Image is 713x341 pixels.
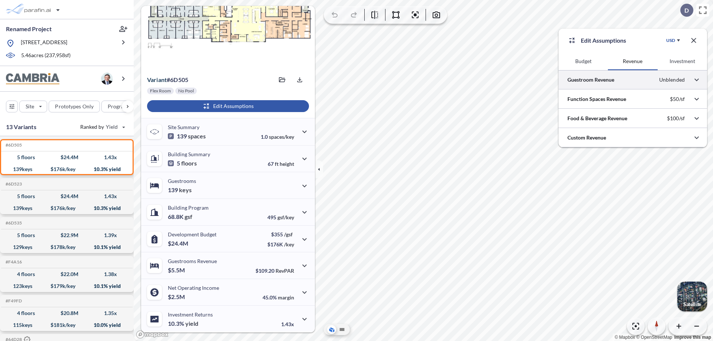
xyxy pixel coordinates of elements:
p: $24.4M [168,240,189,247]
h5: Click to copy the code [4,298,22,304]
button: Switcher ImageSatellite [677,282,707,311]
button: Site [19,101,47,112]
div: USD [666,37,675,43]
p: $109.20 [255,268,294,274]
p: 139 [168,132,206,140]
p: 5 [168,160,197,167]
p: $2.5M [168,293,186,301]
button: Aerial View [327,325,336,334]
button: Program [101,101,141,112]
a: Improve this map [674,335,711,340]
button: Ranked by Yield [74,121,130,133]
p: Function Spaces Revenue [567,95,626,103]
p: 495 [267,214,294,220]
p: Development Budget [168,231,216,237]
p: Site [26,103,34,110]
span: Variant [147,76,167,83]
p: No Pool [178,88,194,94]
p: 45.0% [263,294,294,301]
button: Site Plan [338,325,346,334]
img: BrandImage [6,73,59,85]
p: Site Summary [168,124,199,130]
p: D [684,7,689,14]
span: /gsf [284,231,293,237]
p: Renamed Project [6,25,52,33]
p: $50/sf [670,96,685,102]
p: 1.0 [261,134,294,140]
p: 139 [168,186,192,194]
a: Mapbox homepage [136,330,169,339]
p: 68.8K [168,213,192,220]
span: floors [181,160,197,167]
span: keys [179,186,192,194]
p: Building Summary [168,151,210,157]
button: Budget [559,52,608,70]
span: spaces [188,132,206,140]
p: 1.43x [281,321,294,327]
button: Revenue [608,52,657,70]
span: gsf/key [277,214,294,220]
p: $5.5M [168,266,186,274]
img: Switcher Image [677,282,707,311]
p: $100/sf [667,115,685,122]
span: margin [278,294,294,301]
span: ft [275,161,279,167]
p: $355 [267,231,294,237]
p: Guestrooms [168,178,196,184]
img: user logo [101,73,113,85]
p: 5.46 acres ( 237,958 sf) [21,52,71,60]
a: Mapbox [615,335,635,340]
h5: Click to copy the code [4,142,22,148]
span: spaces/key [269,134,294,140]
span: /key [284,241,294,247]
a: OpenStreetMap [636,335,672,340]
p: 13 Variants [6,122,36,131]
button: Edit Assumptions [147,100,309,112]
span: yield [185,320,198,327]
p: Flex Room [150,88,171,94]
span: Yield [106,123,118,131]
p: [STREET_ADDRESS] [21,39,67,48]
button: Prototypes Only [49,101,100,112]
span: RevPAR [276,268,294,274]
p: Satellite [683,301,701,307]
p: $176K [267,241,294,247]
p: Prototypes Only [55,103,94,110]
p: Custom Revenue [567,134,606,141]
span: gsf [185,213,192,220]
p: 10.3% [168,320,198,327]
h5: Click to copy the code [4,220,22,226]
h5: Click to copy the code [4,181,22,187]
p: Edit Assumptions [581,36,626,45]
p: Guestrooms Revenue [168,258,217,264]
p: Net Operating Income [168,285,219,291]
button: Investment [658,52,707,70]
span: height [280,161,294,167]
p: Program [108,103,128,110]
p: # 6d505 [147,76,188,83]
p: Food & Beverage Revenue [567,115,627,122]
p: Investment Returns [168,311,213,318]
p: Building Program [168,204,209,211]
h5: Click to copy the code [4,259,22,265]
p: 67 [268,161,294,167]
